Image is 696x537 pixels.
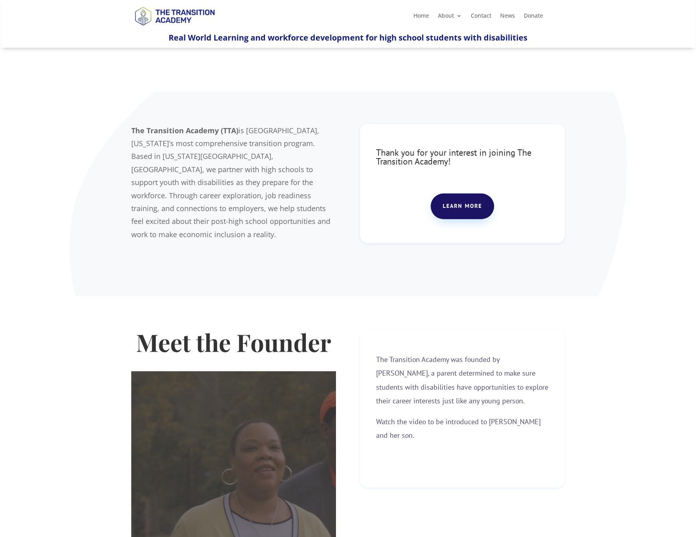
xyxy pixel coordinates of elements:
[131,126,330,239] span: is [GEOGRAPHIC_DATA], [US_STATE]’s most comprehensive transition program. Based in [US_STATE][GEO...
[500,13,515,22] a: News
[376,417,541,440] span: Watch the video to be introduced to [PERSON_NAME] and her son.
[431,193,494,219] a: Learn more
[131,126,238,135] b: The Transition Academy (TTA)
[524,13,543,22] a: Donate
[169,32,527,43] span: Real World Learning and workforce development for high school students with disabilities
[376,353,549,415] p: The Transition Academy was founded by [PERSON_NAME], a parent determined to make sure students wi...
[471,13,491,22] a: Contact
[131,24,218,32] a: Logo-Noticias
[131,2,218,30] img: TTA Brand_TTA Primary Logo_Horizontal_Light BG
[376,147,531,167] span: Thank you for your interest in joining The Transition Academy!
[438,13,462,22] a: About
[136,326,331,358] strong: Meet the Founder
[413,13,429,22] a: Home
